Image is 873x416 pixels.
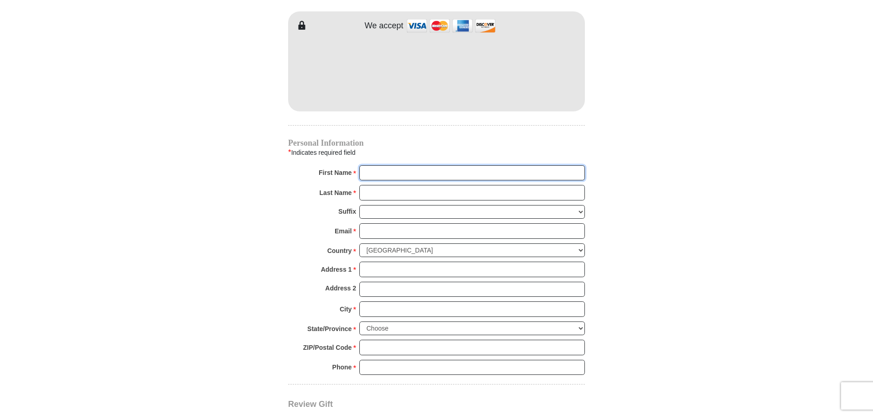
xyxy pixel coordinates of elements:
strong: Country [327,244,352,257]
strong: Address 1 [321,263,352,276]
strong: Suffix [338,205,356,218]
strong: State/Province [307,322,352,335]
span: Review Gift [288,400,333,409]
h4: Personal Information [288,139,585,147]
strong: Last Name [320,186,352,199]
img: credit cards accepted [405,16,497,36]
strong: ZIP/Postal Code [303,341,352,354]
strong: Phone [332,361,352,374]
strong: First Name [319,166,352,179]
h4: We accept [365,21,404,31]
strong: City [340,303,352,316]
div: Indicates required field [288,147,585,158]
strong: Address 2 [325,282,356,295]
strong: Email [335,225,352,237]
